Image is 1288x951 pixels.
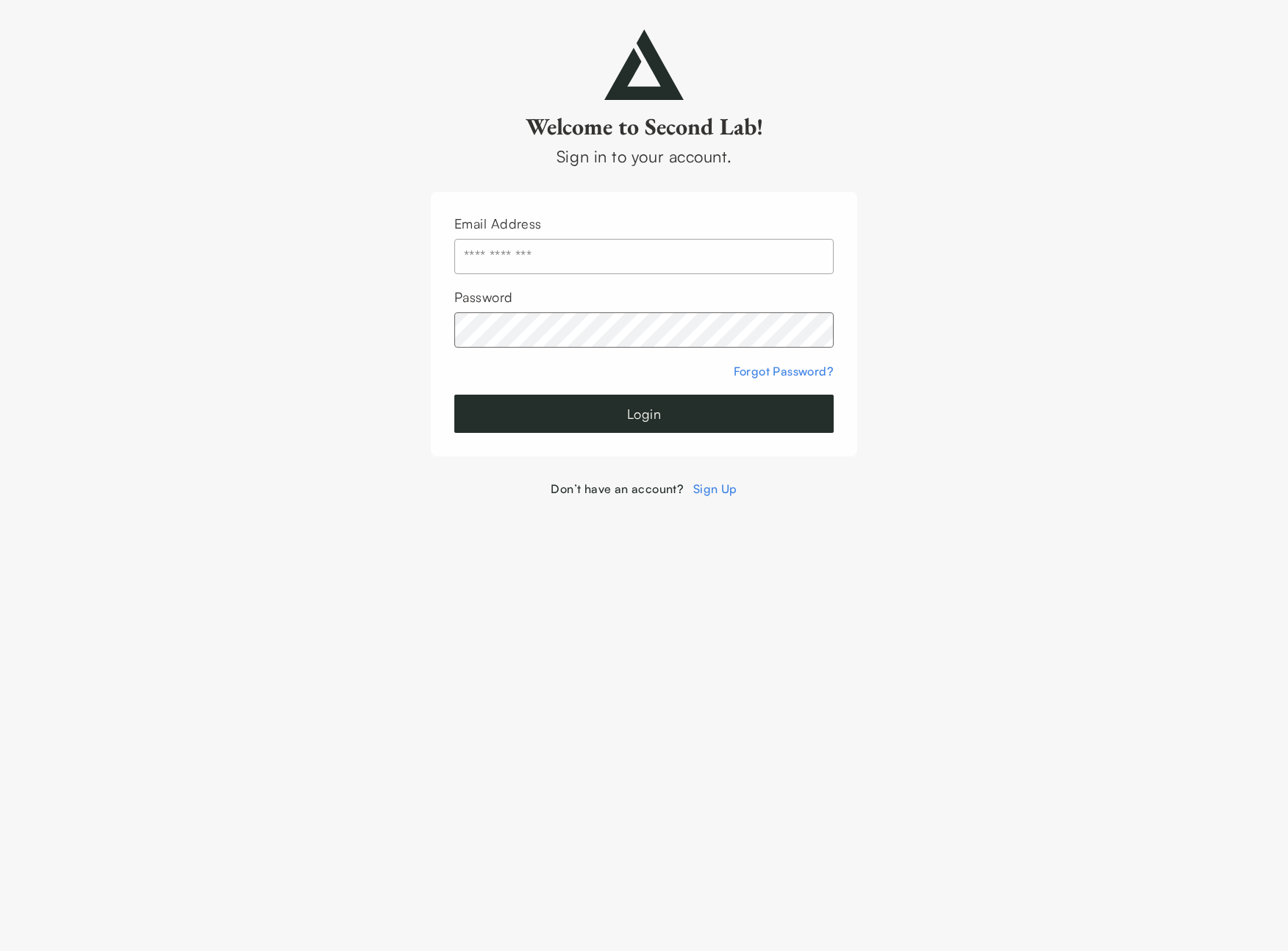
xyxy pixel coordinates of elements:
[734,364,834,378] a: Forgot Password?
[693,481,737,496] a: Sign Up
[431,480,857,498] div: Don’t have an account?
[431,112,857,141] h2: Welcome to Second Lab!
[454,395,834,433] button: Login
[454,289,513,305] label: Password
[454,215,542,232] label: Email Address
[431,144,857,168] div: Sign in to your account.
[604,29,684,100] img: secondlab-logo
